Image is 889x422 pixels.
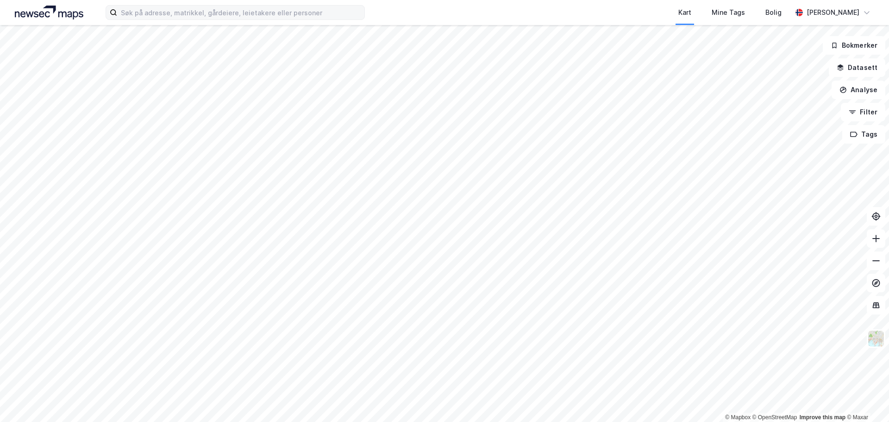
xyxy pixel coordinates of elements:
img: Z [867,330,885,347]
a: OpenStreetMap [752,414,797,421]
div: Kontrollprogram for chat [843,378,889,422]
button: Bokmerker [823,36,885,55]
img: logo.a4113a55bc3d86da70a041830d287a7e.svg [15,6,83,19]
a: Improve this map [800,414,845,421]
button: Analyse [832,81,885,99]
div: Mine Tags [712,7,745,18]
div: Bolig [765,7,782,18]
button: Filter [841,103,885,121]
div: Kart [678,7,691,18]
input: Søk på adresse, matrikkel, gårdeiere, leietakere eller personer [117,6,364,19]
div: [PERSON_NAME] [807,7,859,18]
iframe: Chat Widget [843,378,889,422]
a: Mapbox [725,414,751,421]
button: Tags [842,125,885,144]
button: Datasett [829,58,885,77]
